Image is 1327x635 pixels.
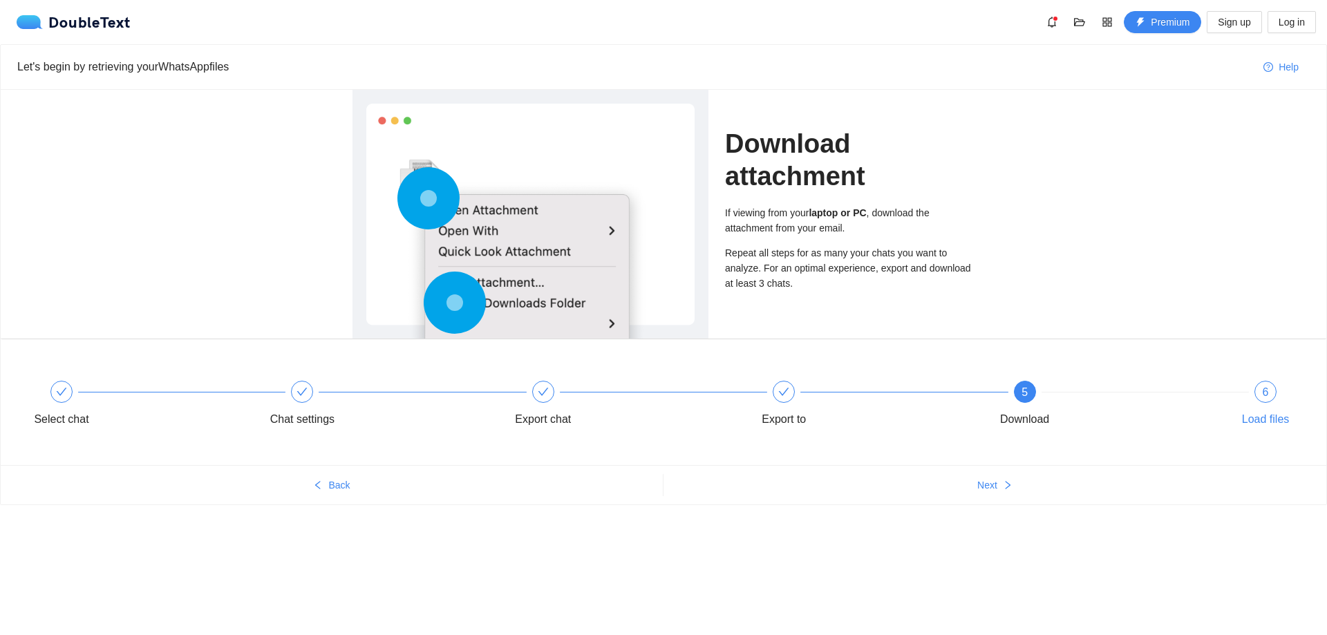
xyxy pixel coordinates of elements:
[1069,17,1090,28] span: folder-open
[1136,17,1145,28] span: thunderbolt
[17,15,131,29] div: DoubleText
[1042,17,1062,28] span: bell
[34,408,88,430] div: Select chat
[17,15,48,29] img: logo
[1263,386,1269,398] span: 6
[778,386,789,397] span: check
[1,474,663,496] button: leftBack
[1069,11,1091,33] button: folder-open
[313,480,323,491] span: left
[725,245,975,291] div: Repeat all steps for as many your chats you want to analyze. For an optimal experience, export an...
[297,386,308,397] span: check
[1263,62,1273,73] span: question-circle
[1124,11,1201,33] button: thunderboltPremium
[1022,386,1028,398] span: 5
[985,381,1225,430] div: 5Download
[725,205,975,236] div: If viewing from your , download the attachment from your email.
[1207,11,1261,33] button: Sign up
[1268,11,1316,33] button: Log in
[725,128,975,192] h1: Download attachment
[262,381,502,430] div: Chat settings
[1000,408,1049,430] div: Download
[17,15,131,29] a: logoDoubleText
[1096,11,1118,33] button: appstore
[1218,15,1250,30] span: Sign up
[21,381,262,430] div: Select chat
[977,477,997,493] span: Next
[1279,15,1305,30] span: Log in
[1151,15,1189,30] span: Premium
[744,381,984,430] div: Export to
[270,408,335,430] div: Chat settings
[1097,17,1118,28] span: appstore
[56,386,67,397] span: check
[503,381,744,430] div: Export chat
[17,58,1252,75] div: Let's begin by retrieving your WhatsApp files
[663,474,1326,496] button: Nextright
[328,477,350,493] span: Back
[1003,480,1013,491] span: right
[515,408,571,430] div: Export chat
[538,386,549,397] span: check
[1252,56,1310,78] button: question-circleHelp
[1041,11,1063,33] button: bell
[1279,59,1299,75] span: Help
[1225,381,1306,430] div: 6Load files
[809,207,866,218] b: laptop or PC
[1242,408,1290,430] div: Load files
[762,408,806,430] div: Export to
